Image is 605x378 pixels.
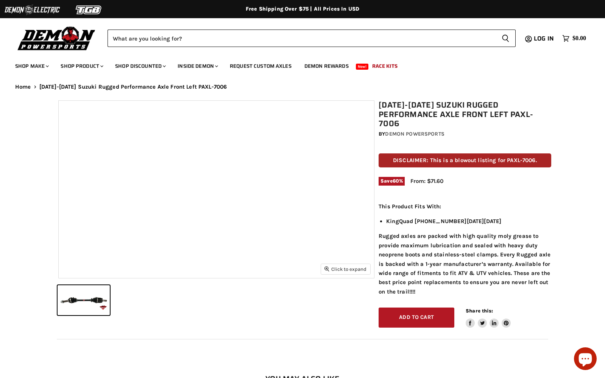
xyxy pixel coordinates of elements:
span: [DATE]-[DATE] Suzuki Rugged Performance Axle Front Left PAXL-7006 [39,84,227,90]
span: Log in [534,34,554,43]
a: Race Kits [366,58,403,74]
span: Save % [379,177,405,185]
a: Inside Demon [172,58,223,74]
a: Shop Make [9,58,53,74]
input: Search [108,30,496,47]
span: From: $71.60 [410,178,443,184]
a: Log in [530,35,558,42]
h1: [DATE]-[DATE] Suzuki Rugged Performance Axle Front Left PAXL-7006 [379,100,551,128]
a: Demon Powersports [385,131,444,137]
img: Demon Electric Logo 2 [4,3,61,17]
inbox-online-store-chat: Shopify online store chat [572,347,599,372]
p: DISCLAIMER: This is a blowout listing for PAXL-7006. [379,153,551,167]
div: by [379,130,551,138]
aside: Share this: [466,308,511,328]
li: KingQuad [PHONE_NUMBER][DATE][DATE] [386,217,551,226]
a: Request Custom Axles [224,58,297,74]
span: Share this: [466,308,493,314]
p: This Product Fits With: [379,202,551,211]
div: Rugged axles are packed with high quality moly grease to provide maximum lubrication and sealed w... [379,202,551,296]
a: Demon Rewards [299,58,354,74]
a: Shop Discounted [109,58,170,74]
form: Product [108,30,516,47]
span: Add to cart [399,314,434,320]
button: Click to expand [321,264,370,274]
button: Add to cart [379,308,454,328]
button: Search [496,30,516,47]
a: Shop Product [55,58,108,74]
span: New! [356,64,369,70]
span: 60 [393,178,399,184]
img: Demon Powersports [15,25,98,52]
img: TGB Logo 2 [61,3,117,17]
span: Click to expand [324,266,366,272]
button: 2008-2014 Suzuki Rugged Performance Axle Front Left PAXL-7006 thumbnail [58,285,110,315]
span: $0.00 [572,35,586,42]
a: $0.00 [558,33,590,44]
ul: Main menu [9,55,584,74]
a: Home [15,84,31,90]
